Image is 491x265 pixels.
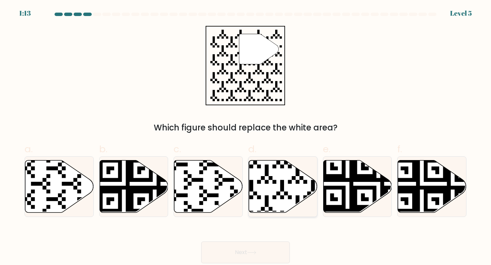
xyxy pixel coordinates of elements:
[397,142,402,156] span: f.
[248,142,256,156] span: d.
[201,241,290,263] button: Next
[99,142,107,156] span: b.
[174,142,181,156] span: c.
[19,8,31,18] div: 1:13
[239,34,279,64] g: "
[323,142,330,156] span: e.
[450,8,472,18] div: Level 5
[25,142,33,156] span: a.
[29,122,462,134] div: Which figure should replace the white area?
